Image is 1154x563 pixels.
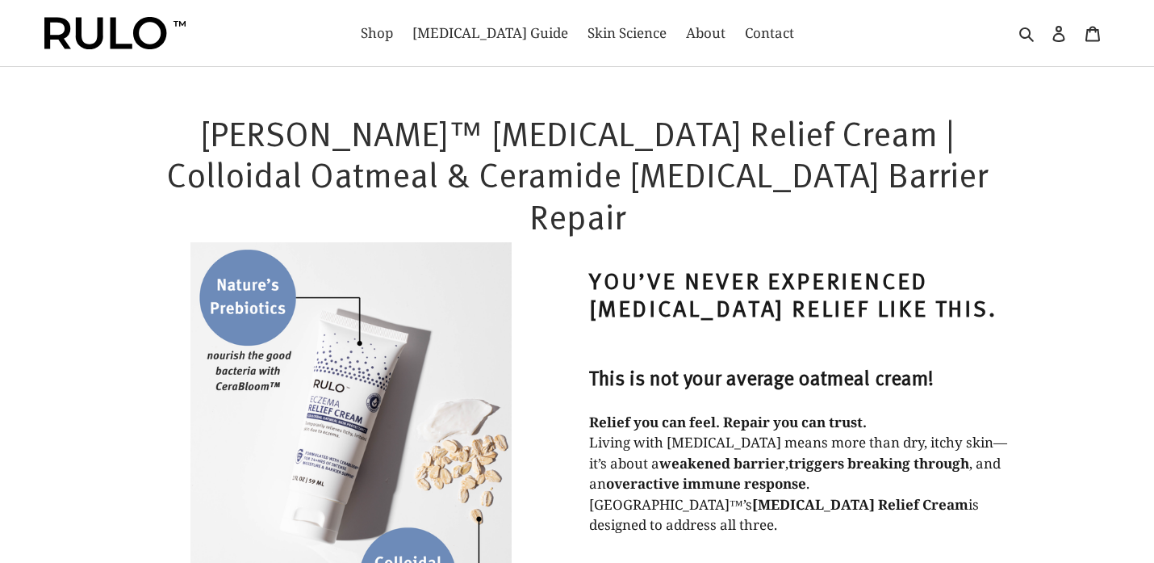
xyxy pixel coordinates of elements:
[589,365,1017,389] h3: This is not your average oatmeal cream!
[579,20,675,46] a: Skin Science
[137,111,1017,237] h1: [PERSON_NAME]™ [MEDICAL_DATA] Relief Cream | Colloidal Oatmeal & Ceramide [MEDICAL_DATA] Barrier ...
[587,23,667,43] span: Skin Science
[686,23,725,43] span: About
[788,454,969,473] strong: triggers breaking through
[745,23,794,43] span: Contact
[730,495,743,514] span: ™
[678,20,734,46] a: About
[361,23,393,43] span: Shop
[606,474,806,493] strong: overactive immune response
[752,495,968,514] strong: [MEDICAL_DATA] Relief Cream
[404,20,576,46] a: [MEDICAL_DATA] Guide
[589,264,997,323] strong: You’ve never experienced [MEDICAL_DATA] relief like this.
[44,17,186,49] img: Rulo™ Skin
[589,413,867,431] strong: Relief you can feel. Repair you can trust.
[412,23,568,43] span: [MEDICAL_DATA] Guide
[353,20,401,46] a: Shop
[659,454,785,473] strong: weakened barrier
[589,412,1017,536] p: Living with [MEDICAL_DATA] means more than dry, itchy skin—it’s about a , , and an . [GEOGRAPHIC_...
[737,20,802,46] a: Contact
